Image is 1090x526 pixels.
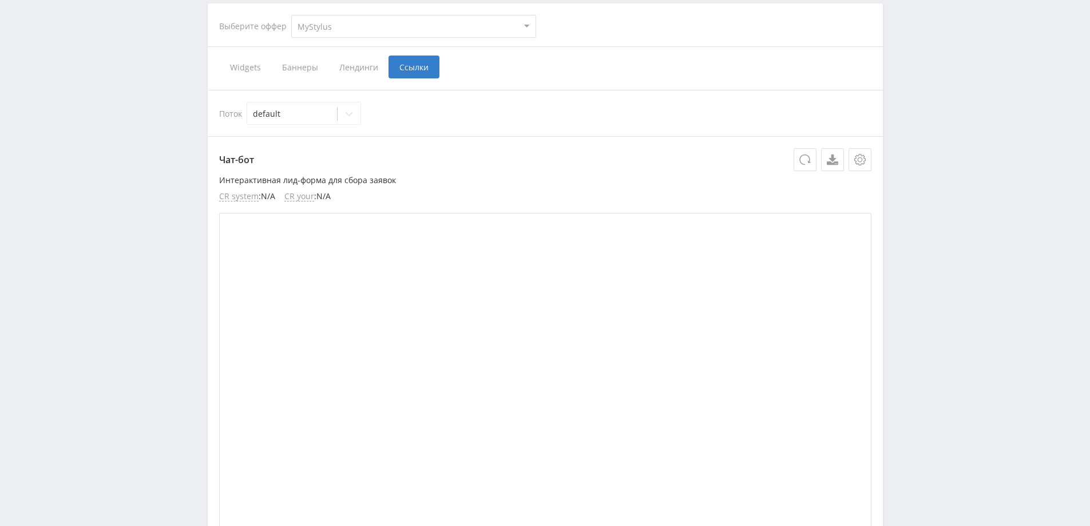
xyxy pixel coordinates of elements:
span: Баннеры [271,56,328,78]
span: CR system [219,192,259,201]
span: CR your [284,192,314,201]
p: Интерактивная лид-форма для сбора заявок [219,176,871,185]
li: : N/A [219,192,275,201]
span: Лендинги [328,56,389,78]
button: Обновить [794,148,816,171]
button: Настройки [849,148,871,171]
div: Выберите оффер [219,22,291,31]
span: Widgets [219,56,271,78]
li: : N/A [284,192,331,201]
div: Поток [219,102,871,125]
a: Скачать [821,148,844,171]
p: Чат-бот [219,148,871,171]
span: Ссылки [389,56,439,78]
